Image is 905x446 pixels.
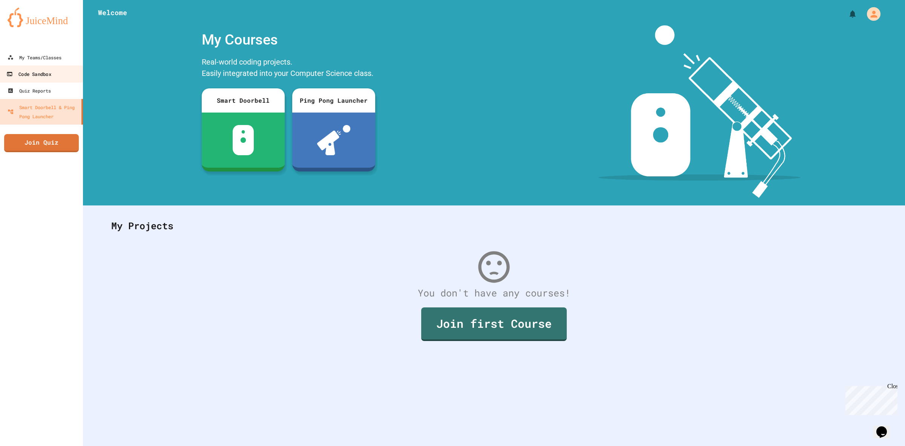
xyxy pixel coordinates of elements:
iframe: chat widget [842,383,897,415]
div: Code Sandbox [6,69,51,79]
div: Quiz Reports [8,86,51,95]
div: Real-world coding projects. Easily integrated into your Computer Science class. [198,54,379,83]
div: You don't have any courses! [104,286,884,300]
div: My Projects [104,211,884,241]
img: sdb-white.svg [233,125,254,155]
div: My Account [859,5,882,23]
img: logo-orange.svg [8,8,75,27]
a: Join first Course [421,307,567,341]
a: Join Quiz [4,134,79,152]
div: Smart Doorbell [202,88,285,113]
div: Ping Pong Launcher [292,88,375,113]
iframe: chat widget [873,416,897,438]
div: My Teams/Classes [8,53,61,62]
img: ppl-with-ball.png [317,125,351,155]
img: banner-image-my-projects.png [598,25,801,198]
div: My Courses [198,25,379,54]
div: Smart Doorbell & Ping Pong Launcher [8,103,78,121]
div: Chat with us now!Close [3,3,52,48]
div: My Notifications [834,8,859,20]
